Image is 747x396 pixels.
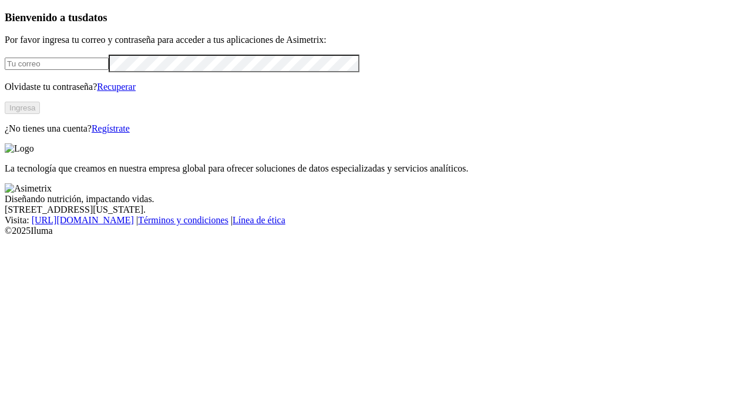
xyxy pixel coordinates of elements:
[5,226,742,236] div: © 2025 Iluma
[233,215,285,225] a: Línea de ética
[5,82,742,92] p: Olvidaste tu contraseña?
[5,123,742,134] p: ¿No tienes una cuenta?
[5,183,52,194] img: Asimetrix
[5,204,742,215] div: [STREET_ADDRESS][US_STATE].
[5,58,109,70] input: Tu correo
[138,215,228,225] a: Términos y condiciones
[5,11,742,24] h3: Bienvenido a tus
[5,143,34,154] img: Logo
[5,194,742,204] div: Diseñando nutrición, impactando vidas.
[92,123,130,133] a: Regístrate
[97,82,136,92] a: Recuperar
[5,35,742,45] p: Por favor ingresa tu correo y contraseña para acceder a tus aplicaciones de Asimetrix:
[5,215,742,226] div: Visita : | |
[82,11,107,24] span: datos
[5,102,40,114] button: Ingresa
[32,215,134,225] a: [URL][DOMAIN_NAME]
[5,163,742,174] p: La tecnología que creamos en nuestra empresa global para ofrecer soluciones de datos especializad...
